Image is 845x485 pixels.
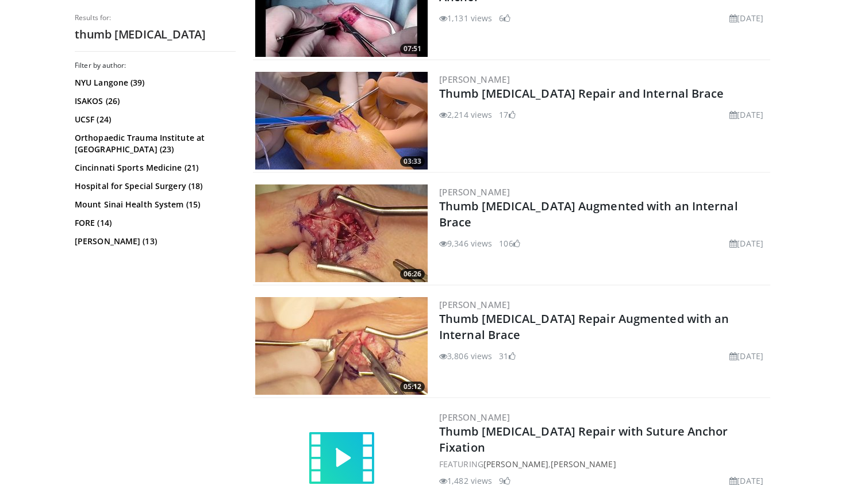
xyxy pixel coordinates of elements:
li: [DATE] [729,237,763,249]
li: 31 [499,350,515,362]
a: [PERSON_NAME] [439,74,510,85]
a: UCSF (24) [75,114,233,125]
a: Thumb [MEDICAL_DATA] Augmented with an Internal Brace [439,198,738,230]
li: 106 [499,237,520,249]
a: NYU Langone (39) [75,77,233,88]
h2: thumb [MEDICAL_DATA] [75,27,236,42]
li: 17 [499,109,515,121]
a: [PERSON_NAME] (13) [75,236,233,247]
span: 07:51 [400,44,425,54]
a: [PERSON_NAME] [439,299,510,310]
li: 1,131 views [439,12,492,24]
p: Results for: [75,13,236,22]
li: [DATE] [729,12,763,24]
img: e8a42767-3f05-412b-a6fd-258a528a154a.300x170_q85_crop-smart_upscale.jpg [255,72,428,170]
a: Cincinnati Sports Medicine (21) [75,162,233,174]
a: [PERSON_NAME] [551,459,616,469]
li: 2,214 views [439,109,492,121]
img: 18fe8774-8694-468a-97ee-6cb1b8e4c11d.300x170_q85_crop-smart_upscale.jpg [255,297,428,395]
a: 05:12 [255,297,428,395]
li: [DATE] [729,350,763,362]
a: Orthopaedic Trauma Institute at [GEOGRAPHIC_DATA] (23) [75,132,233,155]
a: Thumb [MEDICAL_DATA] Repair and Internal Brace [439,86,724,101]
h3: Filter by author: [75,61,236,70]
img: d6418a04-5708-45d4-b7da-2b62427abba0.300x170_q85_crop-smart_upscale.jpg [255,184,428,282]
a: Thumb [MEDICAL_DATA] Repair Augmented with an Internal Brace [439,311,729,342]
span: 05:12 [400,382,425,392]
a: 06:26 [255,184,428,282]
span: 06:26 [400,269,425,279]
li: [DATE] [729,109,763,121]
li: 3,806 views [439,350,492,362]
div: FEATURING , [439,458,768,470]
a: [PERSON_NAME] [483,459,548,469]
a: FORE (14) [75,217,233,229]
li: 6 [499,12,510,24]
li: 9,346 views [439,237,492,249]
a: [PERSON_NAME] [439,186,510,198]
a: [PERSON_NAME] [439,411,510,423]
span: 03:33 [400,156,425,167]
a: 03:33 [255,72,428,170]
a: Hospital for Special Surgery (18) [75,180,233,192]
a: Mount Sinai Health System (15) [75,199,233,210]
a: ISAKOS (26) [75,95,233,107]
a: Thumb [MEDICAL_DATA] Repair with Suture Anchor Fixation [439,424,728,455]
